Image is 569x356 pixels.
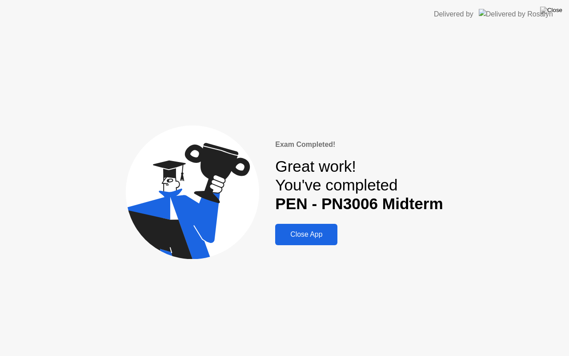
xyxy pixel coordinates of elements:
[275,157,443,214] div: Great work! You've completed
[479,9,553,19] img: Delivered by Rosalyn
[275,195,443,212] b: PEN - PN3006 Midterm
[434,9,473,20] div: Delivered by
[540,7,562,14] img: Close
[278,231,335,239] div: Close App
[275,139,443,150] div: Exam Completed!
[275,224,337,245] button: Close App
